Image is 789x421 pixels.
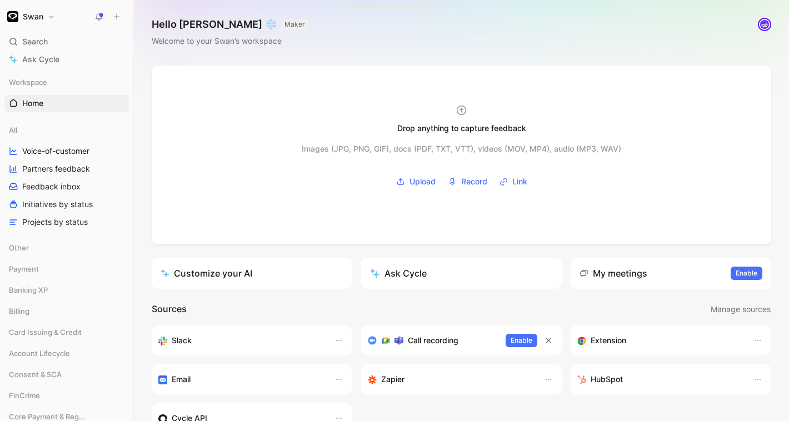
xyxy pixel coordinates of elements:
span: Manage sources [711,303,771,316]
span: Card Issuing & Credit [9,327,82,338]
div: Record & transcribe meetings from Zoom, Meet & Teams. [368,334,497,347]
span: FinCrime [9,390,40,401]
div: Welcome to your Swan’s workspace [152,34,308,48]
span: Home [22,98,43,109]
span: Account Lifecycle [9,348,70,359]
span: Enable [511,335,532,346]
button: Upload [392,173,440,190]
a: Customize your AI [152,258,352,289]
span: Ask Cycle [22,53,59,66]
div: Payment [4,260,129,277]
span: Payment [9,263,39,274]
div: Images (JPG, PNG, GIF), docs (PDF, TXT, VTT), videos (MOV, MP4), audio (MP3, WAV) [302,142,621,156]
div: Other [4,239,129,259]
div: Billing [4,303,129,323]
div: Card Issuing & Credit [4,324,129,340]
span: Upload [410,175,436,188]
button: Enable [731,267,762,280]
button: Ask Cycle [361,258,562,289]
h3: Call recording [408,334,458,347]
button: Record [444,173,491,190]
h1: Swan [23,12,43,22]
a: Ask Cycle [4,51,129,68]
span: Consent & SCA [9,369,62,380]
a: Partners feedback [4,161,129,177]
span: Workspace [9,77,47,88]
div: Billing [4,303,129,319]
button: MAKER [281,19,308,30]
span: Initiatives by status [22,199,93,210]
div: Account Lifecycle [4,345,129,362]
a: Projects by status [4,214,129,230]
h1: Hello [PERSON_NAME] ❄️ [152,18,308,31]
h3: Slack [172,334,192,347]
div: Consent & SCA [4,366,129,386]
a: Initiatives by status [4,196,129,213]
div: Drop anything to capture feedback [397,122,526,135]
div: Customize your AI [161,267,252,280]
button: SwanSwan [4,9,58,24]
div: FinCrime [4,387,129,407]
span: Billing [9,305,29,317]
div: Ask Cycle [370,267,427,280]
h3: Email [172,373,191,386]
div: Capture feedback from thousands of sources with Zapier (survey results, recordings, sheets, etc). [368,373,533,386]
h3: Zapier [381,373,405,386]
div: Forward emails to your feedback inbox [158,373,323,386]
span: Other [9,242,29,253]
span: Search [22,35,48,48]
div: FinCrime [4,387,129,404]
span: Feedback inbox [22,181,81,192]
span: Enable [736,268,757,279]
a: Feedback inbox [4,178,129,195]
a: Home [4,95,129,112]
span: Link [512,175,527,188]
span: Voice-of-customer [22,146,89,157]
div: All [4,122,129,138]
img: avatar [759,19,770,30]
div: Workspace [4,74,129,91]
button: Link [496,173,531,190]
div: Consent & SCA [4,366,129,383]
span: Partners feedback [22,163,90,174]
div: Banking XP [4,282,129,298]
h3: HubSpot [591,373,623,386]
img: Swan [7,11,18,22]
h2: Sources [152,302,187,317]
div: Other [4,239,129,256]
div: Card Issuing & Credit [4,324,129,344]
span: Record [461,175,487,188]
span: Projects by status [22,217,88,228]
div: Search [4,33,129,50]
h3: Extension [591,334,626,347]
div: AllVoice-of-customerPartners feedbackFeedback inboxInitiatives by statusProjects by status [4,122,129,230]
div: Payment [4,260,129,280]
span: Banking XP [9,284,48,295]
button: Enable [506,334,537,347]
a: Voice-of-customer [4,143,129,159]
div: My meetings [580,267,647,280]
div: Capture feedback from anywhere on the web [577,334,742,347]
div: Account Lifecycle [4,345,129,365]
span: All [9,124,17,136]
button: Manage sources [710,302,771,317]
div: Sync your partners, send feedback and get updates in Slack [158,334,323,347]
div: Banking XP [4,282,129,302]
